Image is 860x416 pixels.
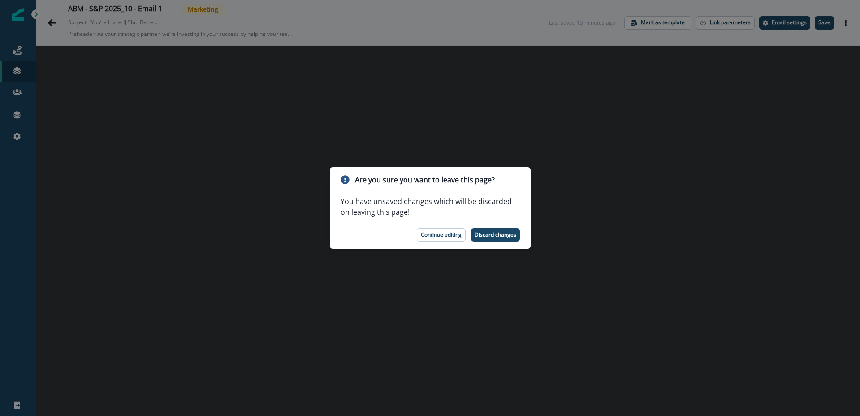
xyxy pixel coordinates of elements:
[355,174,495,185] p: Are you sure you want to leave this page?
[471,228,520,242] button: Discard changes
[475,232,516,238] p: Discard changes
[421,232,462,238] p: Continue editing
[417,228,466,242] button: Continue editing
[341,196,520,217] p: You have unsaved changes which will be discarded on leaving this page!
